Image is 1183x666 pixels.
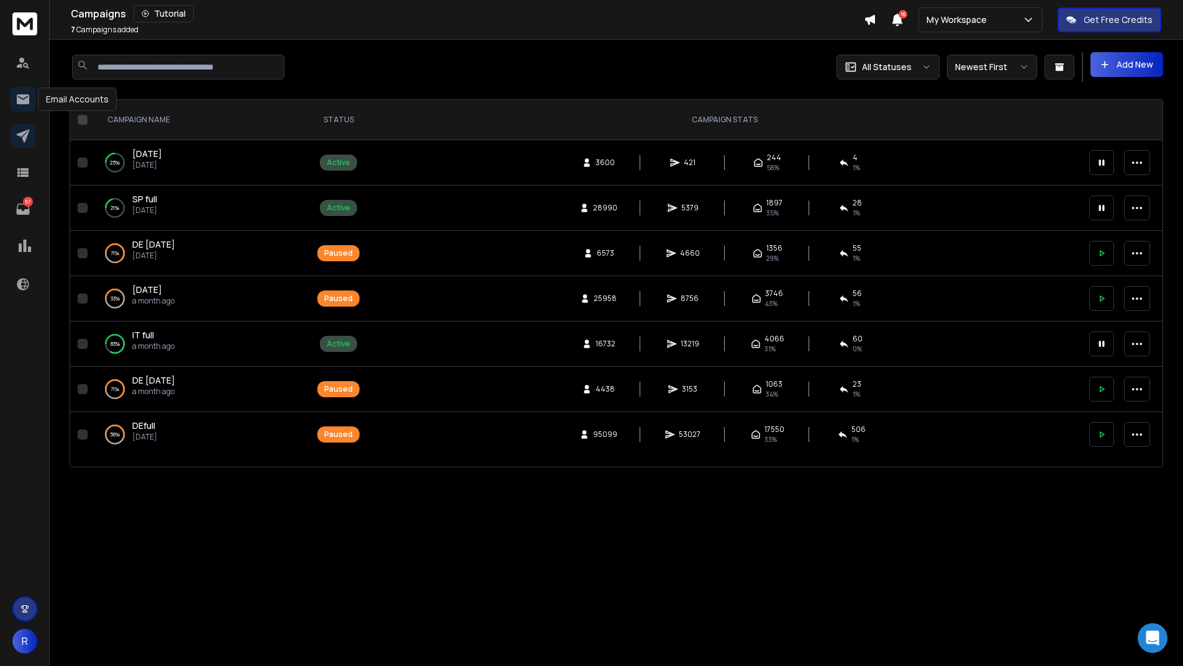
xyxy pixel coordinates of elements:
span: 3153 [682,384,697,394]
span: 3746 [765,289,783,299]
div: Active [327,158,350,168]
span: 1 % [851,434,859,444]
span: 23 [853,379,861,389]
span: 29 % [766,253,779,263]
span: 1 % [853,208,860,218]
span: 506 [851,425,866,434]
span: 25958 [594,294,617,304]
div: Paused [324,248,353,258]
div: Campaigns [71,5,864,22]
span: 8756 [681,294,699,304]
td: 33%[DATE]a month ago [93,276,310,322]
div: Open Intercom Messenger [1138,623,1167,653]
span: 58 % [767,163,779,173]
span: 7 [71,24,75,35]
span: 1 % [853,299,860,308]
span: 4660 [680,248,700,258]
div: Active [327,203,350,213]
span: 1897 [766,198,782,208]
a: SP full [132,193,157,205]
p: a month ago [132,296,175,306]
p: 57 [23,197,33,207]
p: [DATE] [132,251,175,261]
div: Email Accounts [38,88,117,111]
span: 43 % [765,299,777,308]
span: 28990 [593,203,617,213]
p: 71 % [111,247,119,259]
p: [DATE] [132,432,157,442]
p: My Workspace [927,14,992,26]
span: 16 [899,10,907,19]
span: 4 [853,153,858,163]
span: 34 % [766,389,778,399]
div: Paused [324,430,353,439]
p: 33 % [111,292,120,305]
td: 71%DE [DATE][DATE] [93,231,310,276]
span: DE [DATE] [132,374,175,386]
div: Active [327,339,350,349]
p: 83 % [111,338,120,350]
td: 83%IT fulla month ago [93,322,310,367]
span: 1 % [853,253,860,263]
th: STATUS [310,100,367,140]
p: [DATE] [132,205,157,215]
span: 4438 [596,384,615,394]
button: Newest First [947,55,1037,79]
span: 3600 [596,158,615,168]
span: SP full [132,193,157,205]
p: Campaigns added [71,25,138,35]
span: 13219 [681,339,699,349]
span: 28 [853,198,862,208]
div: Paused [324,294,353,304]
button: Add New [1090,52,1163,77]
a: [DATE] [132,148,162,160]
span: 1063 [766,379,782,389]
span: 55 [853,243,861,253]
a: [DATE] [132,284,162,296]
span: 33 % [764,434,777,444]
span: DE [DATE] [132,238,175,250]
p: 71 % [111,383,119,395]
span: 35 % [766,208,779,218]
span: 0 % [853,344,862,354]
div: Paused [324,384,353,394]
span: 16732 [596,339,615,349]
button: Tutorial [134,5,194,22]
td: 25%[DATE][DATE] [93,140,310,186]
span: 421 [684,158,696,168]
button: Get Free Credits [1058,7,1161,32]
p: [DATE] [132,160,162,170]
p: a month ago [132,341,175,351]
span: 31 % [764,344,776,354]
p: 25 % [110,156,120,169]
a: DE [DATE] [132,238,175,251]
span: 60 [853,334,863,344]
span: 1 % [853,389,860,399]
th: CAMPAIGN NAME [93,100,310,140]
span: IT full [132,329,154,341]
button: R [12,629,37,654]
p: 56 % [110,428,120,441]
td: 71%DE [DATE]a month ago [93,367,310,412]
span: 17550 [764,425,784,434]
td: 21%SP full[DATE] [93,186,310,231]
a: DE [DATE] [132,374,175,387]
span: 56 [853,289,862,299]
a: 57 [11,197,35,222]
span: 4066 [764,334,784,344]
a: DEfull [132,420,155,432]
span: 6573 [597,248,614,258]
td: 56%DEfull[DATE] [93,412,310,457]
span: 53027 [679,430,700,439]
th: CAMPAIGN STATS [367,100,1082,140]
span: 1356 [766,243,782,253]
span: 5379 [681,203,699,213]
span: 244 [767,153,781,163]
p: Get Free Credits [1084,14,1153,26]
p: All Statuses [862,61,912,73]
p: a month ago [132,387,175,397]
